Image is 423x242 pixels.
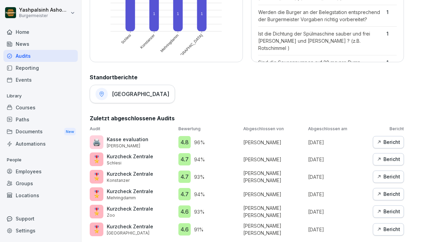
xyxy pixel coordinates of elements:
p: Kurzcheck Zentrale [107,153,153,160]
button: Bericht [373,205,404,218]
p: Kurzcheck Zentrale [107,170,153,177]
a: Events [3,74,78,86]
p: Bewertung [178,126,240,132]
p: [PERSON_NAME] [243,139,305,146]
a: Locations [3,189,78,201]
div: 4.8 [178,136,191,148]
p: 96 % [194,139,205,146]
div: New [64,128,76,136]
div: Support [3,213,78,225]
p: Kasse evaluation [107,136,148,143]
a: Employees [3,165,78,177]
text: [GEOGRAPHIC_DATA] [173,33,203,64]
p: Bericht [373,126,404,132]
p: [DATE] [308,208,369,215]
p: 91 % [194,226,204,233]
p: 1 [386,59,397,73]
p: [DATE] [308,191,369,198]
p: Werden die Burger an der Belegstation entsprechend der Burgermeister Vorgaben richtig vorbereitet? [258,9,383,23]
a: Automations [3,138,78,150]
div: 4.7 [178,153,191,165]
p: Abgeschlossen von [243,126,305,132]
a: Audits [3,50,78,62]
p: 1 [386,30,397,52]
div: 4.7 [178,188,191,200]
p: 93 % [194,173,205,180]
a: Reporting [3,62,78,74]
p: [DATE] [308,139,369,146]
button: Bericht [373,188,404,200]
p: 🎖️ [92,172,101,182]
p: 94 % [194,156,205,163]
div: Home [3,26,78,38]
button: Bericht [373,136,404,148]
div: Bericht [377,208,400,215]
div: Documents [3,125,78,138]
text: Konstanzer [139,33,156,50]
text: Mehringdamm [160,33,179,53]
p: Kurzcheck Zentrale [107,205,153,212]
a: Courses [3,102,78,113]
p: Audit [90,126,175,132]
a: Groups [3,177,78,189]
p: [DATE] [308,156,369,163]
p: Konstanzer [107,177,153,184]
p: 93 % [194,208,205,215]
div: Bericht [377,156,400,163]
button: Bericht [373,153,404,165]
div: Bericht [377,226,400,233]
p: Zoo [107,212,153,218]
p: Sind die Saucenpumpen auf 20 mg pro Pump [PERSON_NAME] kalibriert ? [258,59,383,73]
a: [GEOGRAPHIC_DATA] [90,85,175,103]
div: Bericht [377,190,400,198]
h1: [GEOGRAPHIC_DATA] [112,91,169,97]
p: Abgeschlossen am [308,126,369,132]
a: Paths [3,113,78,125]
p: People [3,154,78,165]
p: [GEOGRAPHIC_DATA] [107,230,153,236]
p: Schlesi [107,160,153,166]
a: DocumentsNew [3,125,78,138]
p: [DATE] [308,226,369,233]
p: Kurzcheck Zentrale [107,223,153,230]
div: 4.6 [178,223,191,236]
p: [PERSON_NAME] [243,191,305,198]
p: Mehringdamm [107,195,153,201]
p: [PERSON_NAME] [243,156,305,163]
p: 1 [386,9,397,23]
p: Library [3,91,78,102]
p: [DATE] [308,173,369,180]
button: Bericht [373,171,404,183]
text: Schlesi [120,33,132,45]
p: Burgermeister [19,13,69,18]
p: [PERSON_NAME] [PERSON_NAME] [243,222,305,237]
div: 4.6 [178,205,191,218]
p: [PERSON_NAME] [107,143,148,149]
p: 🎖️ [92,206,101,217]
p: 🎖️ [92,154,101,164]
a: Settings [3,225,78,237]
h2: Zuletzt abgeschlossene Audits [90,114,404,122]
p: Kurzcheck Zentrale [107,188,153,195]
div: Bericht [377,173,400,180]
p: Ist die Dichtung der Spülmaschine sauber und frei [PERSON_NAME] und [PERSON_NAME] ? (z.B. Rotschi... [258,30,383,52]
a: News [3,38,78,50]
p: Yashpalsinh Ashoksinh [PERSON_NAME] [19,7,69,13]
div: Bericht [377,138,400,146]
p: [PERSON_NAME] [PERSON_NAME] [243,170,305,184]
button: Bericht [373,223,404,236]
p: 🎖️ [92,224,101,234]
